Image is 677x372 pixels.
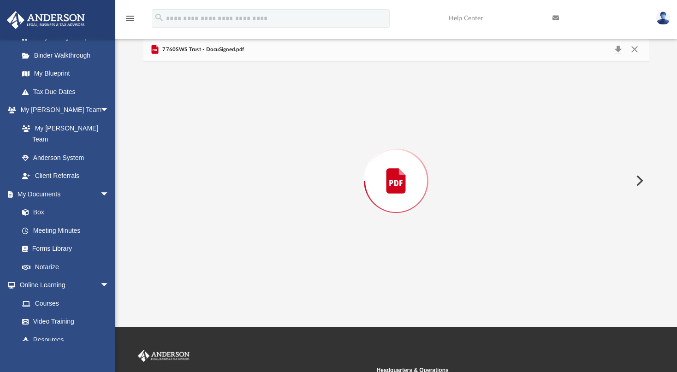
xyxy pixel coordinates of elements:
[154,12,164,23] i: search
[143,38,649,300] div: Preview
[13,148,119,167] a: Anderson System
[136,350,191,362] img: Anderson Advisors Platinum Portal
[100,276,119,295] span: arrow_drop_down
[13,240,114,258] a: Forms Library
[610,43,626,56] button: Download
[656,12,670,25] img: User Pic
[6,276,119,295] a: Online Learningarrow_drop_down
[13,331,119,349] a: Resources
[13,65,119,83] a: My Blueprint
[13,203,114,222] a: Box
[125,13,136,24] i: menu
[100,101,119,120] span: arrow_drop_down
[6,185,119,203] a: My Documentsarrow_drop_down
[100,185,119,204] span: arrow_drop_down
[125,18,136,24] a: menu
[626,43,643,56] button: Close
[13,167,119,185] a: Client Referrals
[6,101,119,119] a: My [PERSON_NAME] Teamarrow_drop_down
[629,168,649,194] button: Next File
[13,313,114,331] a: Video Training
[13,221,119,240] a: Meeting Minutes
[13,294,119,313] a: Courses
[13,46,123,65] a: Binder Walkthrough
[4,11,88,29] img: Anderson Advisors Platinum Portal
[13,83,123,101] a: Tax Due Dates
[13,119,114,148] a: My [PERSON_NAME] Team
[160,46,244,54] span: 7760SWS Trust - DocuSigned.pdf
[13,258,119,276] a: Notarize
